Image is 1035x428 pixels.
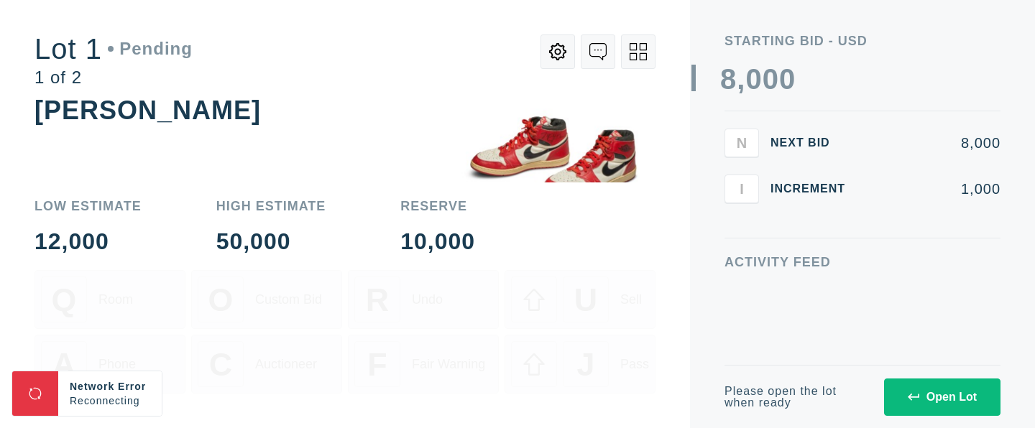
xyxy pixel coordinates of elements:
[724,129,759,157] button: N
[779,65,796,93] div: 0
[34,200,142,213] div: Low Estimate
[908,391,977,404] div: Open Lot
[216,230,326,253] div: 50,000
[763,65,779,93] div: 0
[108,40,193,57] div: Pending
[745,65,762,93] div: 0
[147,395,150,406] span: .
[400,200,475,213] div: Reserve
[720,65,737,93] div: 8
[737,65,745,352] div: ,
[70,379,150,394] div: Network Error
[34,230,142,253] div: 12,000
[884,378,1000,416] button: Open Lot
[737,134,747,151] span: N
[740,180,744,197] span: I
[34,34,193,63] div: Lot 1
[140,395,144,406] span: .
[34,69,193,86] div: 1 of 2
[724,34,1000,47] div: Starting Bid - USD
[770,183,857,195] div: Increment
[216,200,326,213] div: High Estimate
[868,182,1000,196] div: 1,000
[724,386,867,409] div: Please open the lot when ready
[868,136,1000,150] div: 8,000
[724,256,1000,269] div: Activity Feed
[70,394,150,408] div: Reconnecting
[34,96,261,125] div: [PERSON_NAME]
[400,230,475,253] div: 10,000
[143,395,147,406] span: .
[770,137,857,149] div: Next Bid
[724,175,759,203] button: I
